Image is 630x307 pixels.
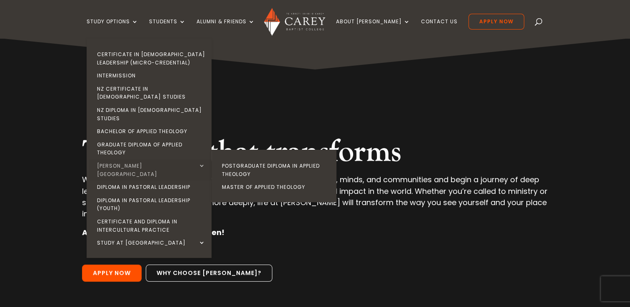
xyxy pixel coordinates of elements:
a: Certificate and Diploma in Intercultural Practice [89,215,214,236]
a: Diploma in Pastoral Leadership (Youth) [89,194,214,215]
strong: Applications for 2026 are now open! [82,227,224,238]
a: Apply Now [82,265,142,282]
a: Postgraduate Diploma in Applied Theology [214,159,339,181]
a: Graduate Diploma of Applied Theology [89,138,214,159]
h2: Theology that transforms [82,134,548,174]
a: Master of Applied Theology [214,181,339,194]
a: About [PERSON_NAME] [336,19,410,38]
a: NZ Certificate in [DEMOGRAPHIC_DATA] Studies [89,82,214,104]
a: Intermission [89,69,214,82]
img: Carey Baptist College [264,8,325,36]
a: Contact Us [421,19,458,38]
a: Students [149,19,186,38]
a: NZ Diploma in [DEMOGRAPHIC_DATA] Studies [89,104,214,125]
a: Study at [GEOGRAPHIC_DATA] [89,236,214,250]
a: [PERSON_NAME][GEOGRAPHIC_DATA] [89,159,214,181]
p: We invite you to discover [DEMOGRAPHIC_DATA] that shapes hearts, minds, and communities and begin... [82,174,548,227]
a: Certificate in [DEMOGRAPHIC_DATA] Leadership (Micro-credential) [89,48,214,69]
a: Alumni & Friends [197,19,255,38]
a: Apply Now [468,14,524,30]
a: Bachelor of Applied Theology [89,125,214,138]
a: Why choose [PERSON_NAME]? [146,265,272,282]
a: Study Options [87,19,138,38]
a: Diploma in Pastoral Leadership [89,181,214,194]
